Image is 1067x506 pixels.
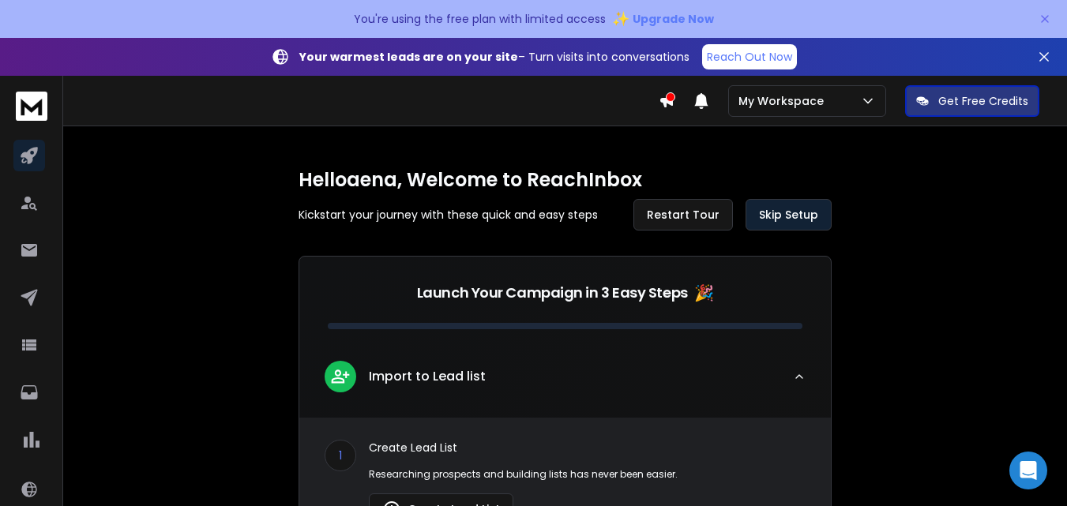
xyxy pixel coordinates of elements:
[369,468,806,481] p: Researching prospects and building lists has never been easier.
[417,282,688,304] p: Launch Your Campaign in 3 Easy Steps
[330,366,351,386] img: lead
[1009,452,1047,489] div: Open Intercom Messenger
[299,207,598,223] p: Kickstart your journey with these quick and easy steps
[325,440,356,471] div: 1
[738,93,830,109] p: My Workspace
[759,207,818,223] span: Skip Setup
[938,93,1028,109] p: Get Free Credits
[299,49,689,65] p: – Turn visits into conversations
[694,282,714,304] span: 🎉
[633,199,733,231] button: Restart Tour
[702,44,797,69] a: Reach Out Now
[354,11,606,27] p: You're using the free plan with limited access
[299,49,518,65] strong: Your warmest leads are on your site
[612,8,629,30] span: ✨
[612,3,714,35] button: ✨Upgrade Now
[369,367,486,386] p: Import to Lead list
[905,85,1039,117] button: Get Free Credits
[746,199,832,231] button: Skip Setup
[707,49,792,65] p: Reach Out Now
[299,167,832,193] h1: Hello aena , Welcome to ReachInbox
[369,440,806,455] p: Create Lead List
[299,348,831,418] button: leadImport to Lead list
[16,92,47,121] img: logo
[633,11,714,27] span: Upgrade Now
